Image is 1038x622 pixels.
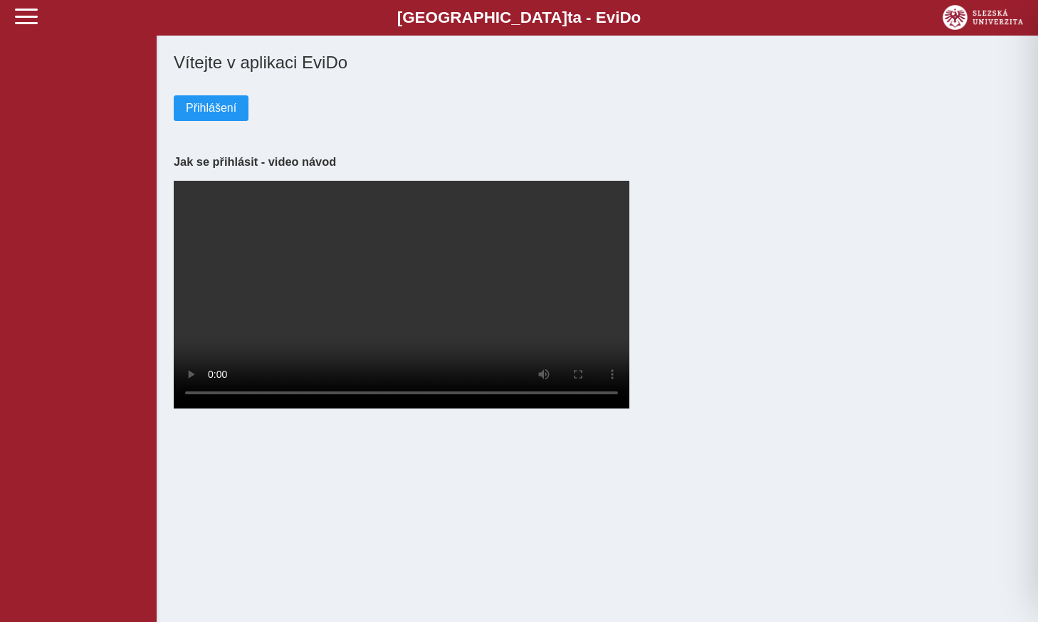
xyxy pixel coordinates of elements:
[174,53,1021,73] h1: Vítejte v aplikaci EviDo
[174,95,248,121] button: Přihlášení
[174,181,629,408] video: Your browser does not support the video tag.
[186,102,236,115] span: Přihlášení
[174,155,1021,169] h3: Jak se přihlásit - video návod
[619,9,631,26] span: D
[943,5,1023,30] img: logo_web_su.png
[43,9,995,27] b: [GEOGRAPHIC_DATA] a - Evi
[631,9,641,26] span: o
[567,9,572,26] span: t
